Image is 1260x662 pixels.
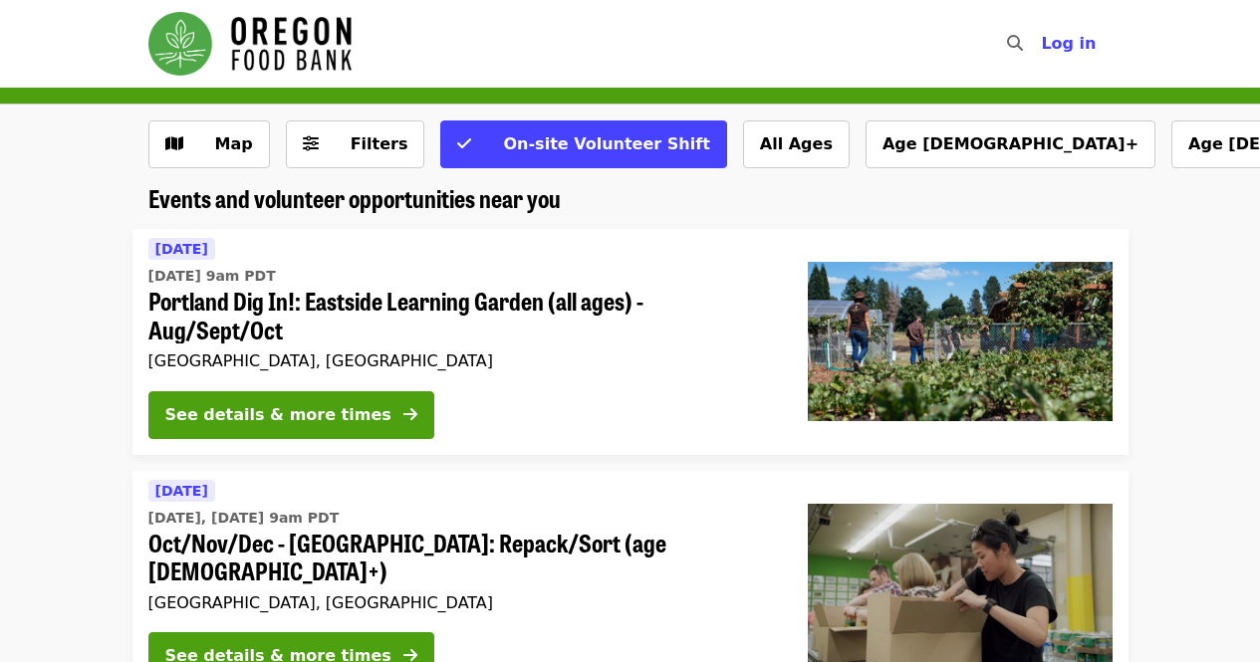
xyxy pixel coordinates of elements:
span: [DATE] [155,241,208,257]
span: Portland Dig In!: Eastside Learning Garden (all ages) - Aug/Sept/Oct [148,287,776,344]
button: Show map view [148,120,270,168]
div: [GEOGRAPHIC_DATA], [GEOGRAPHIC_DATA] [148,351,776,370]
span: Log in [1041,34,1096,53]
i: map icon [165,134,183,153]
input: Search [1035,20,1051,68]
button: Age [DEMOGRAPHIC_DATA]+ [866,120,1155,168]
i: check icon [457,134,471,153]
time: [DATE] 9am PDT [148,266,276,287]
span: Filters [351,134,408,153]
i: search icon [1007,34,1023,53]
i: arrow-right icon [403,405,417,424]
img: Oregon Food Bank - Home [148,12,352,76]
button: On-site Volunteer Shift [440,120,726,168]
i: sliders-h icon [303,134,319,153]
div: [GEOGRAPHIC_DATA], [GEOGRAPHIC_DATA] [148,593,776,612]
time: [DATE], [DATE] 9am PDT [148,508,340,529]
img: Portland Dig In!: Eastside Learning Garden (all ages) - Aug/Sept/Oct organized by Oregon Food Bank [808,262,1113,421]
button: Filters (0 selected) [286,120,425,168]
div: See details & more times [165,403,391,427]
span: Oct/Nov/Dec - [GEOGRAPHIC_DATA]: Repack/Sort (age [DEMOGRAPHIC_DATA]+) [148,529,776,586]
span: Map [215,134,253,153]
button: See details & more times [148,391,434,439]
a: See details for "Portland Dig In!: Eastside Learning Garden (all ages) - Aug/Sept/Oct" [132,229,1129,455]
span: Events and volunteer opportunities near you [148,180,561,215]
button: Log in [1025,24,1112,64]
span: [DATE] [155,483,208,499]
button: All Ages [743,120,850,168]
span: On-site Volunteer Shift [503,134,709,153]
